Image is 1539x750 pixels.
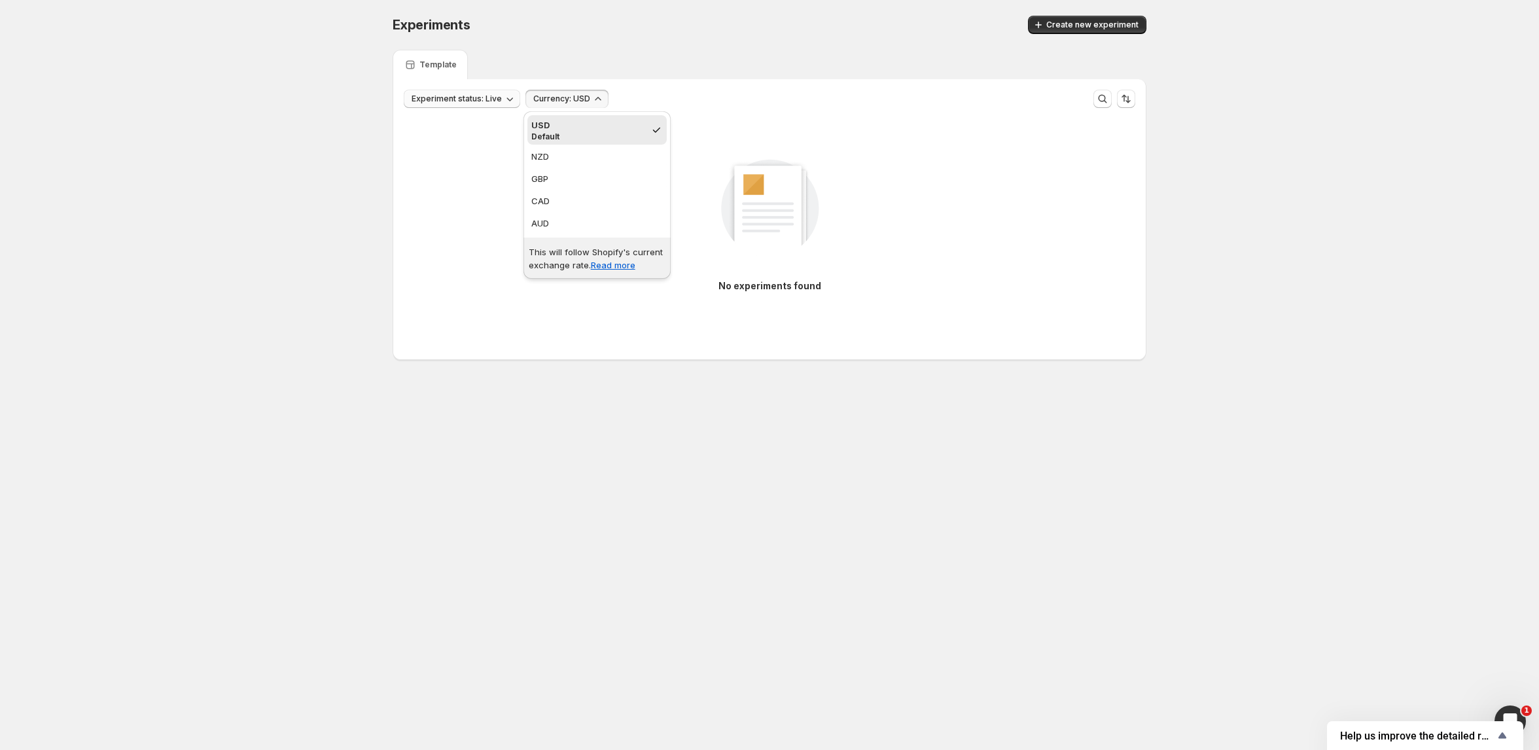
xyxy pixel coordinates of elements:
[393,17,470,33] span: Experiments
[1117,90,1135,108] button: Sort the results
[531,132,646,142] p: Default
[1028,16,1146,34] button: Create new experiment
[1340,730,1495,742] span: Help us improve the detailed report for A/B campaigns
[1521,705,1532,716] span: 1
[525,90,609,108] button: Currency: USD
[531,118,646,132] div: USD
[1495,705,1526,737] iframe: Intercom live chat
[419,60,457,70] p: Template
[533,94,590,104] span: Currency: USD
[531,151,549,162] span: NZD
[529,245,665,272] p: This will follow Shopify's current exchange rate.
[404,90,520,108] button: Experiment status: Live
[591,260,635,270] a: Read more
[1340,728,1510,743] button: Show survey - Help us improve the detailed report for A/B campaigns
[531,218,549,228] span: AUD
[531,196,550,206] span: CAD
[531,173,548,184] span: GBP
[1046,20,1139,30] span: Create new experiment
[412,94,502,104] span: Experiment status: Live
[718,279,821,293] p: No experiments found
